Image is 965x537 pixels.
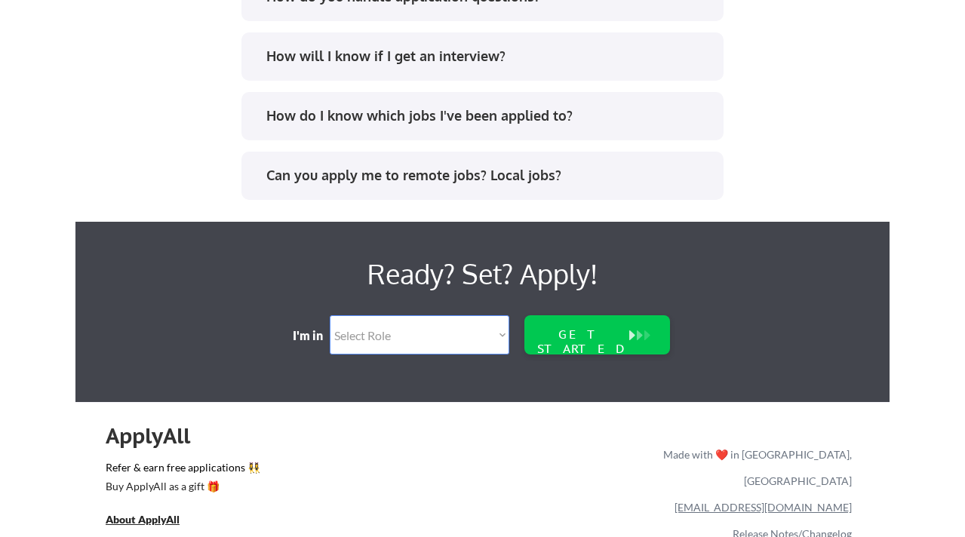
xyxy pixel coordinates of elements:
div: GET STARTED [534,327,631,356]
div: Can you apply me to remote jobs? Local jobs? [266,166,709,185]
div: Made with ❤️ in [GEOGRAPHIC_DATA], [GEOGRAPHIC_DATA] [657,441,852,494]
div: I'm in [293,327,333,344]
div: ApplyAll [106,423,207,449]
a: Buy ApplyAll as a gift 🎁 [106,478,257,497]
div: How will I know if I get an interview? [266,47,709,66]
a: About ApplyAll [106,511,201,530]
a: Refer & earn free applications 👯‍♀️ [106,462,348,478]
div: Ready? Set? Apply! [287,252,678,296]
div: Buy ApplyAll as a gift 🎁 [106,481,257,492]
div: How do I know which jobs I've been applied to? [266,106,709,125]
a: [EMAIL_ADDRESS][DOMAIN_NAME] [675,501,852,514]
u: About ApplyAll [106,513,180,526]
